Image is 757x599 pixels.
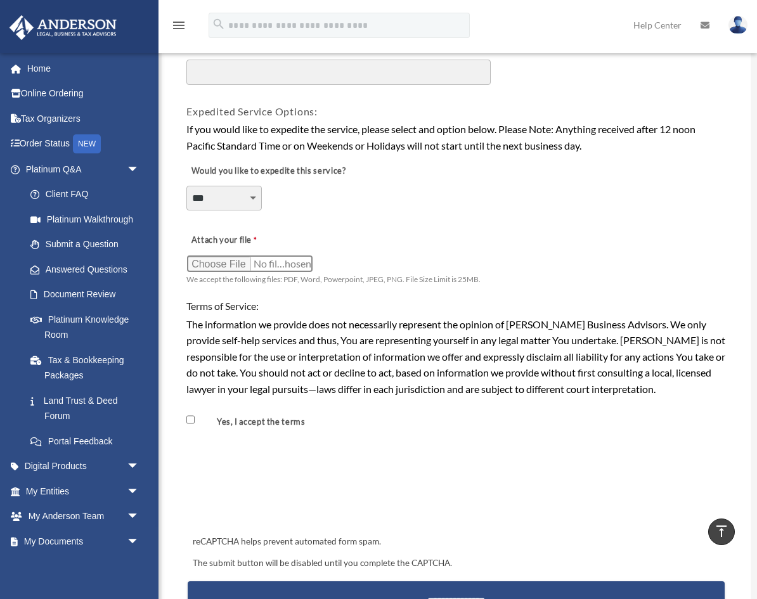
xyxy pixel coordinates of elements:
[127,504,152,530] span: arrow_drop_down
[18,347,159,388] a: Tax & Bookkeeping Packages
[18,182,159,207] a: Client FAQ
[9,131,159,157] a: Order StatusNEW
[9,479,159,504] a: My Entitiesarrow_drop_down
[6,15,120,40] img: Anderson Advisors Platinum Portal
[186,121,726,153] div: If you would like to expedite the service, please select and option below. Please Note: Anything ...
[18,232,159,257] a: Submit a Question
[9,81,159,106] a: Online Ordering
[728,16,747,34] img: User Pic
[18,307,159,347] a: Platinum Knowledge Room
[186,299,726,313] h4: Terms of Service:
[127,529,152,555] span: arrow_drop_down
[9,554,159,579] a: Online Learningarrow_drop_down
[171,18,186,33] i: menu
[18,428,159,454] a: Portal Feedback
[18,388,159,428] a: Land Trust & Deed Forum
[127,157,152,183] span: arrow_drop_down
[186,105,318,117] span: Expedited Service Options:
[9,529,159,554] a: My Documentsarrow_drop_down
[714,524,729,539] i: vertical_align_top
[188,556,725,571] div: The submit button will be disabled until you complete the CAPTCHA.
[127,479,152,505] span: arrow_drop_down
[18,207,159,232] a: Platinum Walkthrough
[9,106,159,131] a: Tax Organizers
[9,56,159,81] a: Home
[9,454,159,479] a: Digital Productsarrow_drop_down
[18,257,159,282] a: Answered Questions
[186,231,313,249] label: Attach your file
[186,316,726,397] div: The information we provide does not necessarily represent the opinion of [PERSON_NAME] Business A...
[9,504,159,529] a: My Anderson Teamarrow_drop_down
[708,518,735,545] a: vertical_align_top
[18,282,152,307] a: Document Review
[186,274,481,284] span: We accept the following files: PDF, Word, Powerpoint, JPEG, PNG. File Size Limit is 25MB.
[189,460,382,509] iframe: reCAPTCHA
[73,134,101,153] div: NEW
[9,157,159,182] a: Platinum Q&Aarrow_drop_down
[197,416,310,428] label: Yes, I accept the terms
[127,554,152,580] span: arrow_drop_down
[127,454,152,480] span: arrow_drop_down
[171,22,186,33] a: menu
[186,162,349,180] label: Would you like to expedite this service?
[212,17,226,31] i: search
[188,534,725,550] div: reCAPTCHA helps prevent automated form spam.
